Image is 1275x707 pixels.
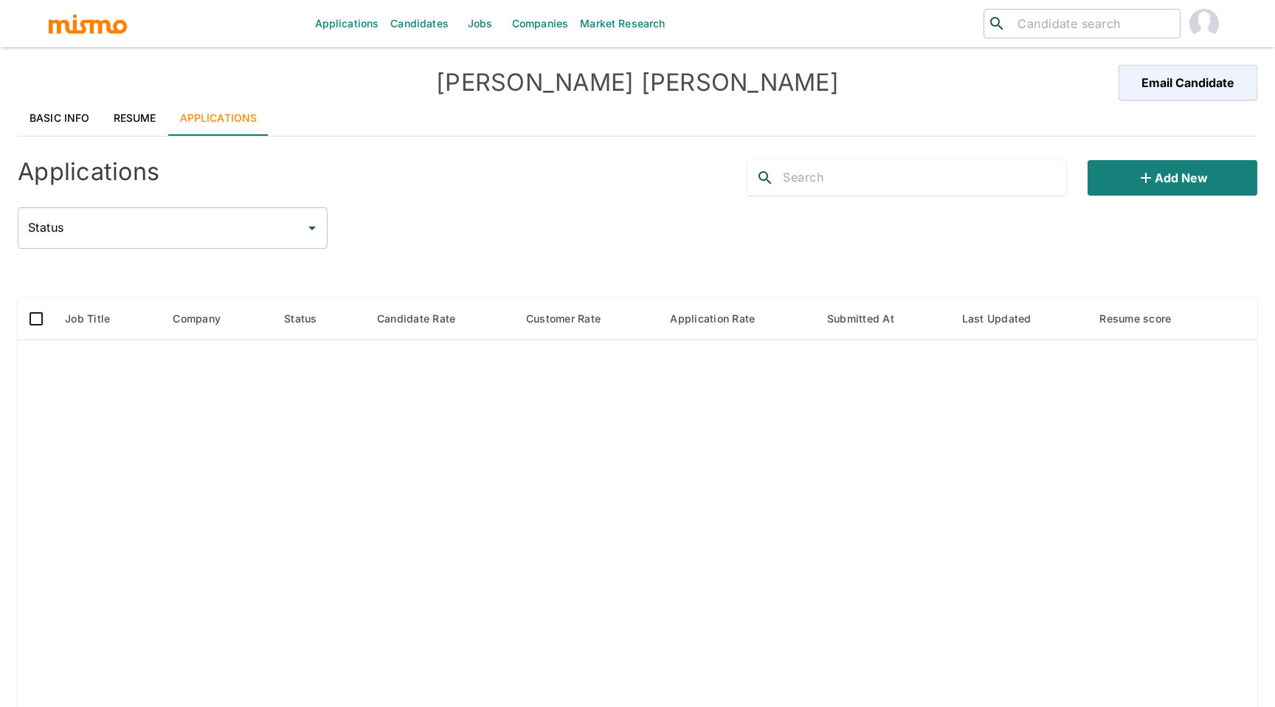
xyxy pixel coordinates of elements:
[47,13,128,35] img: logo
[65,310,129,328] span: Job Title
[670,310,774,328] span: Application Rate
[1088,160,1257,196] button: Add new
[962,310,1051,328] span: Last Updated
[328,68,947,97] h4: [PERSON_NAME] [PERSON_NAME]
[526,310,620,328] span: Customer Rate
[173,310,240,328] span: Company
[1099,310,1190,328] span: Resume score
[284,310,336,328] span: Status
[783,166,1066,190] input: Search
[377,310,475,328] span: Candidate Rate
[18,157,159,187] h4: Applications
[168,100,269,136] a: Applications
[1119,65,1257,100] button: Email Candidate
[747,160,783,196] button: search
[827,310,913,328] span: Submitted At
[302,218,322,238] button: Open
[1012,13,1174,34] input: Candidate search
[18,100,102,136] a: Basic Info
[102,100,168,136] a: Resume
[1189,9,1219,38] img: Paola Pacheco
